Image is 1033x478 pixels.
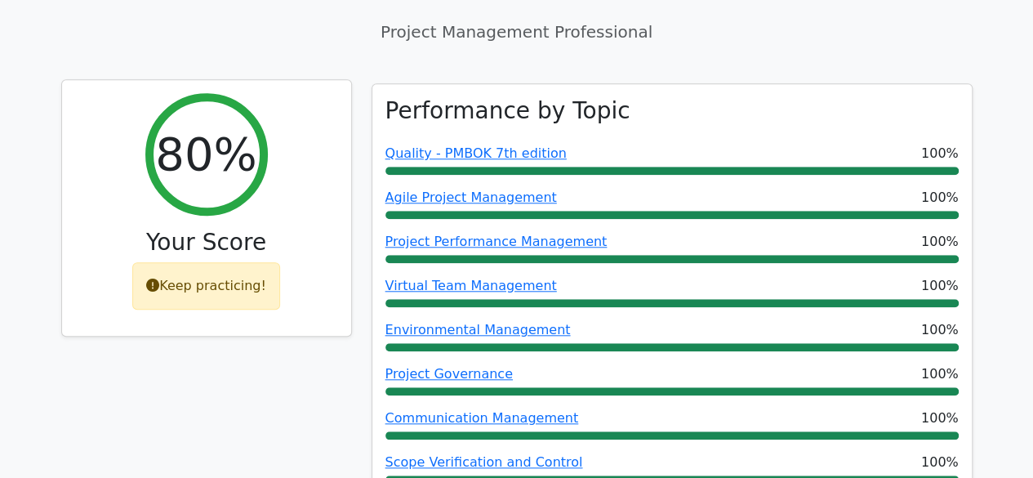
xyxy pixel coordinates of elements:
a: Virtual Team Management [385,278,557,293]
h3: Performance by Topic [385,97,630,125]
a: Environmental Management [385,322,571,337]
span: 100% [921,188,959,208]
a: Project Performance Management [385,234,608,249]
h2: 80% [155,127,256,181]
a: Scope Verification and Control [385,454,583,470]
a: Agile Project Management [385,190,557,205]
span: 100% [921,232,959,252]
a: Project Governance [385,366,513,382]
span: 100% [921,276,959,296]
span: 100% [921,409,959,428]
div: Keep practicing! [132,262,280,310]
span: 100% [921,453,959,472]
span: 100% [921,364,959,384]
p: Project Management Professional [61,20,973,44]
span: 100% [921,144,959,163]
span: 100% [921,320,959,340]
a: Quality - PMBOK 7th edition [385,145,567,161]
h3: Your Score [75,229,338,257]
a: Communication Management [385,410,579,426]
